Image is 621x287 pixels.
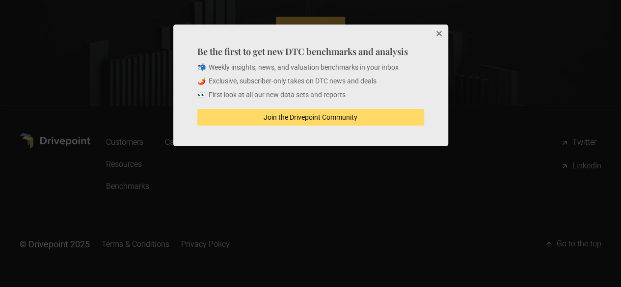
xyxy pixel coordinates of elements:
[197,77,424,86] p: 🌶️ Exclusive, subscriber-only takes on DTC news and deals
[173,25,448,146] div: Be the first to get new DTC benchmarks and analysis
[197,45,424,57] h4: Be the first to get new DTC benchmarks and analysis
[197,63,424,73] p: 📬 Weekly insights, news, and valuation benchmarks in your inbox
[429,25,448,44] button: Close
[197,109,424,126] button: Join the Drivepoint Community
[197,90,424,100] p: 👀 First look at all our new data sets and reports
